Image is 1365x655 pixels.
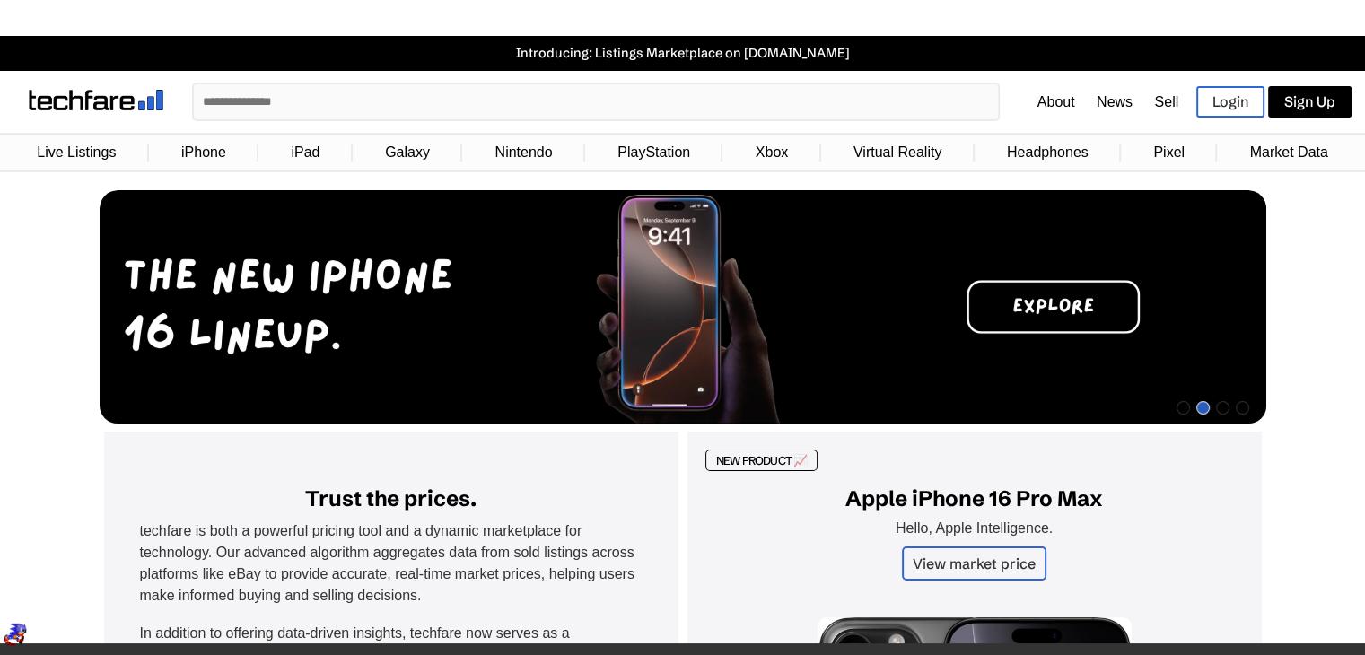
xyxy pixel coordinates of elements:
a: Sign Up [1268,86,1352,118]
a: Nintendo [486,135,562,170]
img: Desktop Image 2 [100,190,1266,424]
a: PlayStation [608,135,699,170]
a: Login [1196,86,1264,118]
a: iPad [282,135,328,170]
span: Go to slide 3 [1216,401,1229,415]
a: News [1097,94,1133,109]
div: 2 / 4 [100,190,1266,427]
a: Virtual Reality [844,135,950,170]
a: Pixel [1144,135,1194,170]
span: Go to slide 1 [1177,401,1190,415]
a: Market Data [1241,135,1337,170]
a: Galaxy [376,135,439,170]
img: techfare logo [29,90,163,110]
h2: Apple iPhone 16 Pro Max [723,485,1226,511]
div: NEW PRODUCT 📈 [705,450,818,471]
a: Headphones [998,135,1098,170]
span: Go to slide 2 [1196,401,1210,415]
a: Sell [1154,94,1178,109]
span: Go to slide 4 [1236,401,1249,415]
h2: Trust the prices. [140,485,643,511]
a: iPhone [172,135,235,170]
a: Xbox [747,135,797,170]
a: Live Listings [28,135,125,170]
p: Hello, Apple Intelligence. [723,520,1226,537]
a: Introducing: Listings Marketplace on [DOMAIN_NAME] [9,45,1356,61]
p: techfare is both a powerful pricing tool and a dynamic marketplace for technology. Our advanced a... [140,520,643,607]
a: View market price [902,546,1046,581]
a: About [1037,94,1075,109]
